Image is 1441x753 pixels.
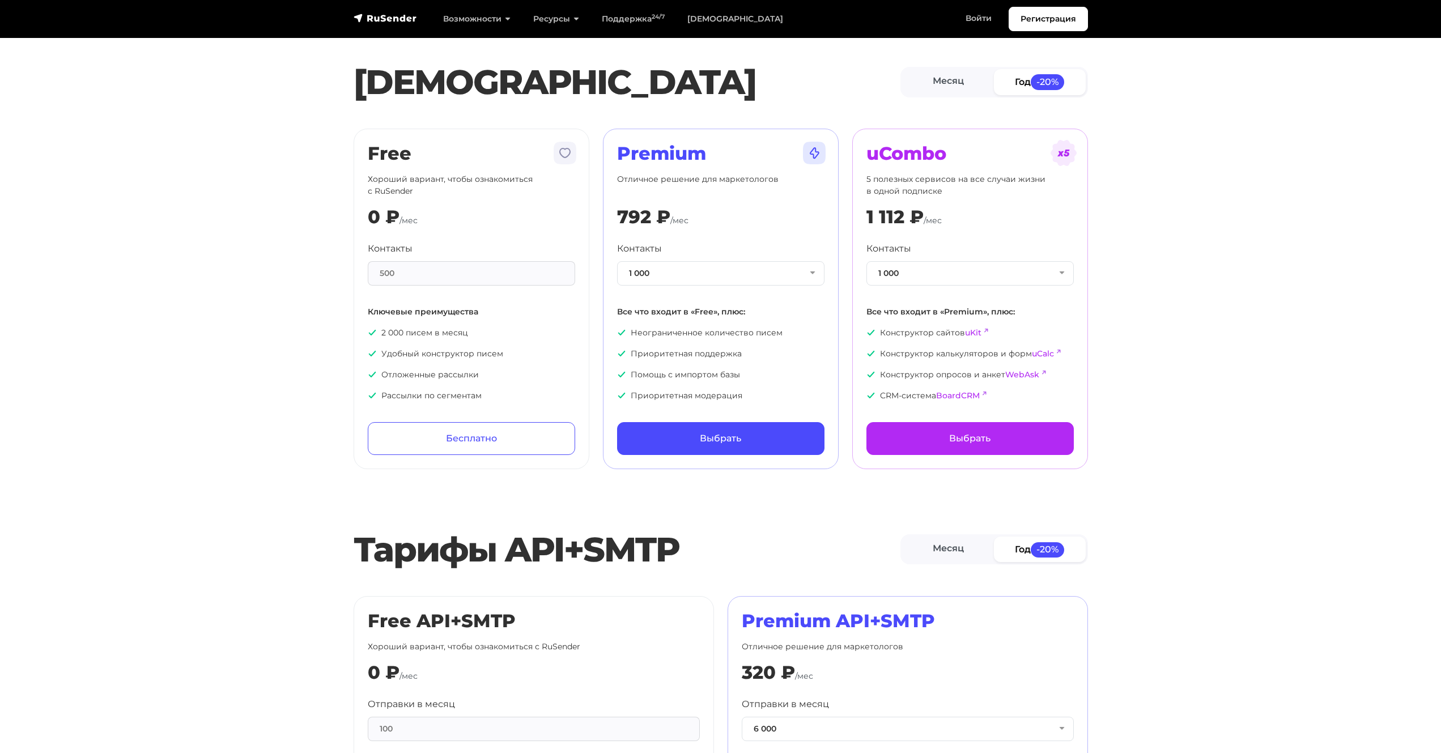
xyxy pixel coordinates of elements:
[368,391,377,400] img: icon-ok.svg
[617,391,626,400] img: icon-ok.svg
[866,143,1074,164] h2: uCombo
[617,370,626,379] img: icon-ok.svg
[368,697,455,711] label: Отправки в месяц
[924,215,942,226] span: /мес
[866,391,875,400] img: icon-ok.svg
[617,306,824,318] p: Все что входит в «Free», плюс:
[399,215,418,226] span: /мес
[368,327,575,339] p: 2 000 писем в месяц
[936,390,980,401] a: BoardCRM
[617,349,626,358] img: icon-ok.svg
[368,662,399,683] div: 0 ₽
[368,610,700,632] h2: Free API+SMTP
[368,173,575,197] p: Хороший вариант, чтобы ознакомиться с RuSender
[1031,74,1065,90] span: -20%
[1009,7,1088,31] a: Регистрация
[742,610,1074,632] h2: Premium API+SMTP
[368,143,575,164] h2: Free
[368,242,413,256] label: Контакты
[617,348,824,360] p: Приоритетная поддержка
[994,537,1086,562] a: Год
[866,369,1074,381] p: Конструктор опросов и анкет
[368,369,575,381] p: Отложенные рассылки
[742,641,1074,653] p: Отличное решение для маркетологов
[1050,139,1077,167] img: tarif-ucombo.svg
[954,7,1003,30] a: Войти
[617,422,824,455] a: Выбрать
[617,327,824,339] p: Неограниченное количество писем
[399,671,418,681] span: /мес
[742,697,829,711] label: Отправки в месяц
[866,306,1074,318] p: Все что входит в «Premium», плюс:
[795,671,813,681] span: /мес
[522,7,590,31] a: Ресурсы
[670,215,688,226] span: /мес
[903,537,994,562] a: Месяц
[866,390,1074,402] p: CRM-система
[368,390,575,402] p: Рассылки по сегментам
[903,69,994,95] a: Месяц
[368,370,377,379] img: icon-ok.svg
[354,12,417,24] img: RuSender
[354,62,900,103] h1: [DEMOGRAPHIC_DATA]
[368,206,399,228] div: 0 ₽
[617,261,824,286] button: 1 000
[866,348,1074,360] p: Конструктор калькуляторов и форм
[590,7,676,31] a: Поддержка24/7
[652,13,665,20] sup: 24/7
[866,422,1074,455] a: Выбрать
[801,139,828,167] img: tarif-premium.svg
[432,7,522,31] a: Возможности
[1031,542,1065,557] span: -20%
[742,662,795,683] div: 320 ₽
[354,529,900,570] h2: Тарифы API+SMTP
[866,261,1074,286] button: 1 000
[617,328,626,337] img: icon-ok.svg
[368,328,377,337] img: icon-ok.svg
[1005,369,1039,380] a: WebAsk
[617,173,824,197] p: Отличное решение для маркетологов
[866,328,875,337] img: icon-ok.svg
[617,206,670,228] div: 792 ₽
[866,327,1074,339] p: Конструктор сайтов
[742,717,1074,741] button: 6 000
[866,206,924,228] div: 1 112 ₽
[617,390,824,402] p: Приоритетная модерация
[368,422,575,455] a: Бесплатно
[866,370,875,379] img: icon-ok.svg
[994,69,1086,95] a: Год
[617,143,824,164] h2: Premium
[965,327,981,338] a: uKit
[866,242,911,256] label: Контакты
[368,349,377,358] img: icon-ok.svg
[617,242,662,256] label: Контакты
[368,348,575,360] p: Удобный конструктор писем
[676,7,794,31] a: [DEMOGRAPHIC_DATA]
[866,349,875,358] img: icon-ok.svg
[866,173,1074,197] p: 5 полезных сервисов на все случаи жизни в одной подписке
[551,139,579,167] img: tarif-free.svg
[617,369,824,381] p: Помощь с импортом базы
[1032,348,1054,359] a: uCalc
[368,641,700,653] p: Хороший вариант, чтобы ознакомиться с RuSender
[368,306,575,318] p: Ключевые преимущества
